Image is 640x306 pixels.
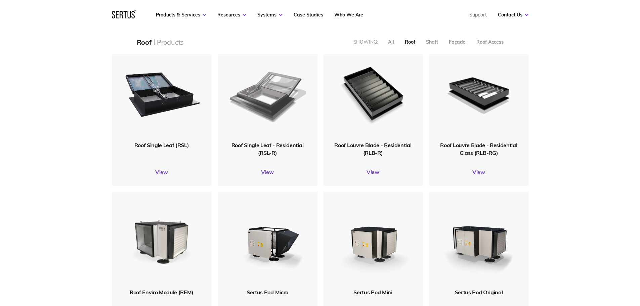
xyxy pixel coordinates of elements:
span: Sertus Pod Mini [353,289,392,296]
div: Products [157,38,184,46]
span: Roof Single Leaf (RSL) [134,142,189,148]
div: Roof [137,38,152,46]
div: Showing: [353,39,378,45]
div: Roof [405,39,415,45]
a: View [323,169,423,175]
div: All [388,39,394,45]
a: Systems [257,12,283,18]
a: Products & Services [156,12,206,18]
span: Roof Louvre Blade - Residential (RLB-R) [334,142,411,156]
a: Who We Are [334,12,363,18]
a: View [429,169,529,175]
div: Façade [449,39,466,45]
a: Case Studies [294,12,323,18]
a: View [112,169,212,175]
div: Shaft [426,39,438,45]
span: Roof Louvre Blade - Residential Glass (RLB-RG) [440,142,517,156]
a: Contact Us [498,12,528,18]
iframe: Chat Widget [519,228,640,306]
a: Support [469,12,487,18]
a: Resources [217,12,246,18]
div: Roof Access [476,39,504,45]
a: View [218,169,317,175]
span: Sertus Pod Micro [247,289,288,296]
span: Sertus Pod Original [455,289,503,296]
span: Roof Enviro Module (REM) [130,289,194,296]
span: Roof Single Leaf - Residential (RSL-R) [231,142,303,156]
